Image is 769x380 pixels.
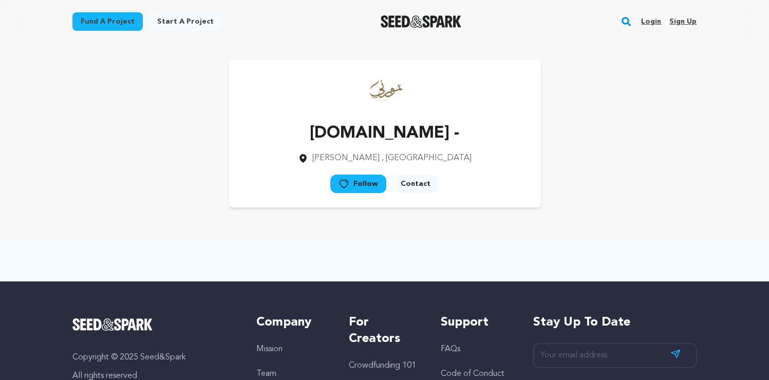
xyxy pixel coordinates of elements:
[441,370,504,378] a: Code of Conduct
[298,121,472,146] p: [DOMAIN_NAME] -
[349,362,416,370] a: Crowdfunding 101
[256,345,283,353] a: Mission
[533,343,697,368] input: Your email address
[256,370,276,378] a: Team
[149,12,222,31] a: Start a project
[381,15,461,28] img: Seed&Spark Logo Dark Mode
[72,351,236,364] p: Copyright © 2025 Seed&Spark
[349,314,420,347] h5: For Creators
[72,12,143,31] a: Fund a project
[381,15,461,28] a: Seed&Spark Homepage
[312,154,380,162] span: [PERSON_NAME]
[256,314,328,331] h5: Company
[364,70,405,111] img: https://seedandspark-static.s3.us-east-2.amazonaws.com/images/User/002/309/441/medium/1b7e6e41334...
[392,175,439,193] a: Contact
[72,318,153,331] img: Seed&Spark Logo
[441,345,460,353] a: FAQs
[441,314,512,331] h5: Support
[641,13,661,30] a: Login
[330,175,386,193] a: Follow
[382,154,472,162] span: , [GEOGRAPHIC_DATA]
[72,318,236,331] a: Seed&Spark Homepage
[669,13,697,30] a: Sign up
[533,314,697,331] h5: Stay up to date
